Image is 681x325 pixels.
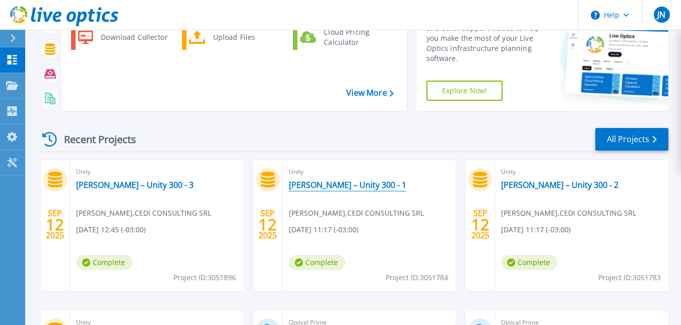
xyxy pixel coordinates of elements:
a: Explore Now! [426,81,503,101]
span: JN [657,11,665,19]
span: Unity [501,166,662,177]
span: Unity [289,166,450,177]
div: SEP 2025 [471,206,490,243]
span: [PERSON_NAME] , CEDI CONSULTING SRL [501,208,636,219]
a: Download Collector [71,25,174,50]
a: All Projects [595,128,668,151]
div: Download Collector [96,27,172,47]
a: Upload Files [182,25,285,50]
span: 12 [259,220,277,229]
span: 12 [471,220,489,229]
div: Find tutorials, instructional guides and other support videos to help you make the most of your L... [426,13,552,63]
span: [PERSON_NAME] , CEDI CONSULTING SRL [76,208,211,219]
span: Complete [289,255,345,270]
span: Complete [76,255,133,270]
span: [DATE] 11:17 (-03:00) [501,224,571,235]
a: [PERSON_NAME] – Unity 300 - 3 [76,180,194,190]
span: Project ID: 3051783 [598,272,661,283]
a: View More [346,88,393,98]
a: Cloud Pricing Calculator [293,25,396,50]
span: [DATE] 12:45 (-03:00) [76,224,146,235]
span: Unity [76,166,237,177]
div: SEP 2025 [45,206,65,243]
a: [PERSON_NAME] – Unity 300 - 2 [501,180,618,190]
div: Upload Files [208,27,283,47]
div: Recent Projects [39,127,150,152]
span: [PERSON_NAME] , CEDI CONSULTING SRL [289,208,424,219]
span: Complete [501,255,558,270]
span: 12 [46,220,64,229]
span: [DATE] 11:17 (-03:00) [289,224,358,235]
span: Project ID: 3051896 [173,272,236,283]
div: SEP 2025 [258,206,277,243]
a: [PERSON_NAME] – Unity 300 - 1 [289,180,406,190]
span: Project ID: 3051784 [386,272,448,283]
div: Cloud Pricing Calculator [319,27,393,47]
